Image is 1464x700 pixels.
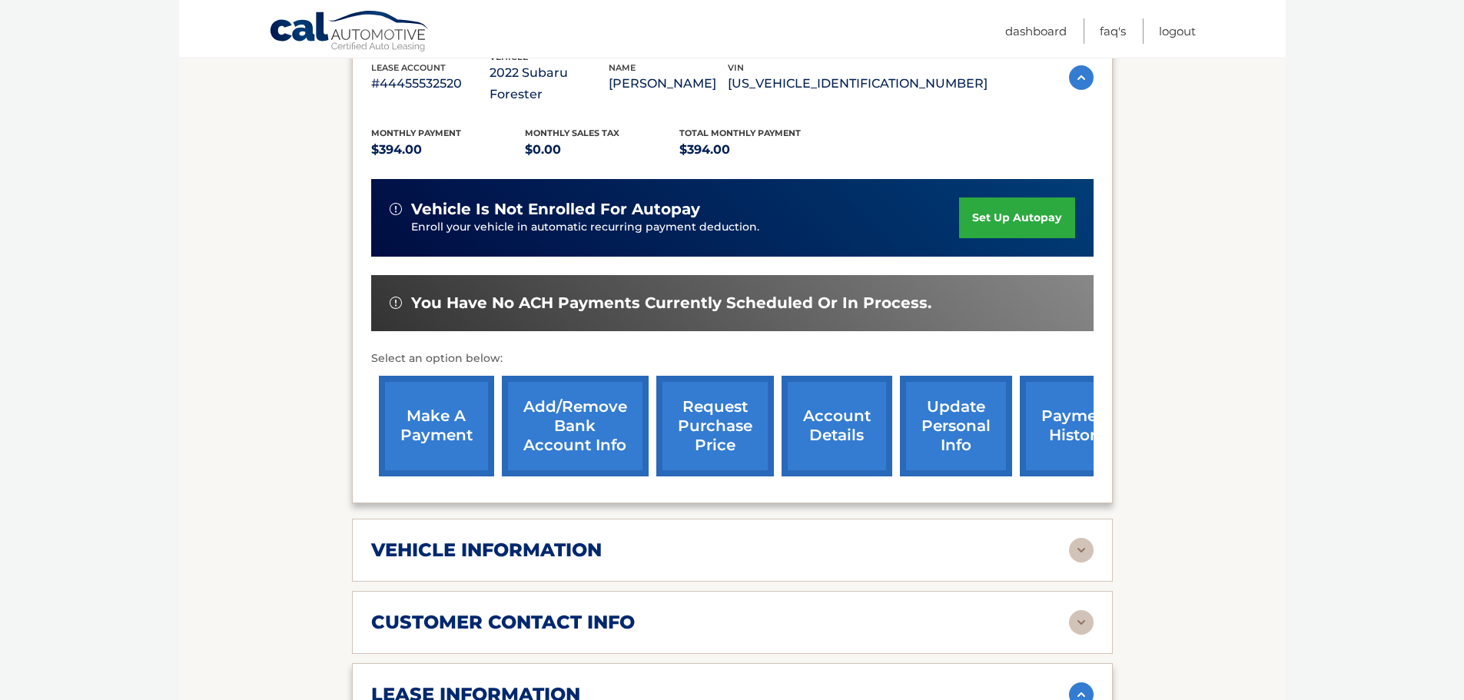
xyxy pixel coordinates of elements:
[1100,18,1126,44] a: FAQ's
[609,73,728,95] p: [PERSON_NAME]
[728,73,988,95] p: [US_VEHICLE_IDENTIFICATION_NUMBER]
[1020,376,1135,476] a: payment history
[411,219,960,236] p: Enroll your vehicle in automatic recurring payment deduction.
[371,73,490,95] p: #44455532520
[959,197,1074,238] a: set up autopay
[1069,538,1094,562] img: accordion-rest.svg
[371,611,635,634] h2: customer contact info
[1005,18,1067,44] a: Dashboard
[525,128,619,138] span: Monthly sales Tax
[411,200,700,219] span: vehicle is not enrolled for autopay
[782,376,892,476] a: account details
[1069,610,1094,635] img: accordion-rest.svg
[379,376,494,476] a: make a payment
[390,297,402,309] img: alert-white.svg
[371,539,602,562] h2: vehicle information
[525,139,679,161] p: $0.00
[502,376,649,476] a: Add/Remove bank account info
[656,376,774,476] a: request purchase price
[900,376,1012,476] a: update personal info
[609,62,636,73] span: name
[490,62,609,105] p: 2022 Subaru Forester
[679,128,801,138] span: Total Monthly Payment
[269,10,430,55] a: Cal Automotive
[679,139,834,161] p: $394.00
[411,294,931,313] span: You have no ACH payments currently scheduled or in process.
[371,350,1094,368] p: Select an option below:
[371,62,446,73] span: lease account
[371,139,526,161] p: $394.00
[390,203,402,215] img: alert-white.svg
[1069,65,1094,90] img: accordion-active.svg
[1159,18,1196,44] a: Logout
[728,62,744,73] span: vin
[371,128,461,138] span: Monthly Payment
